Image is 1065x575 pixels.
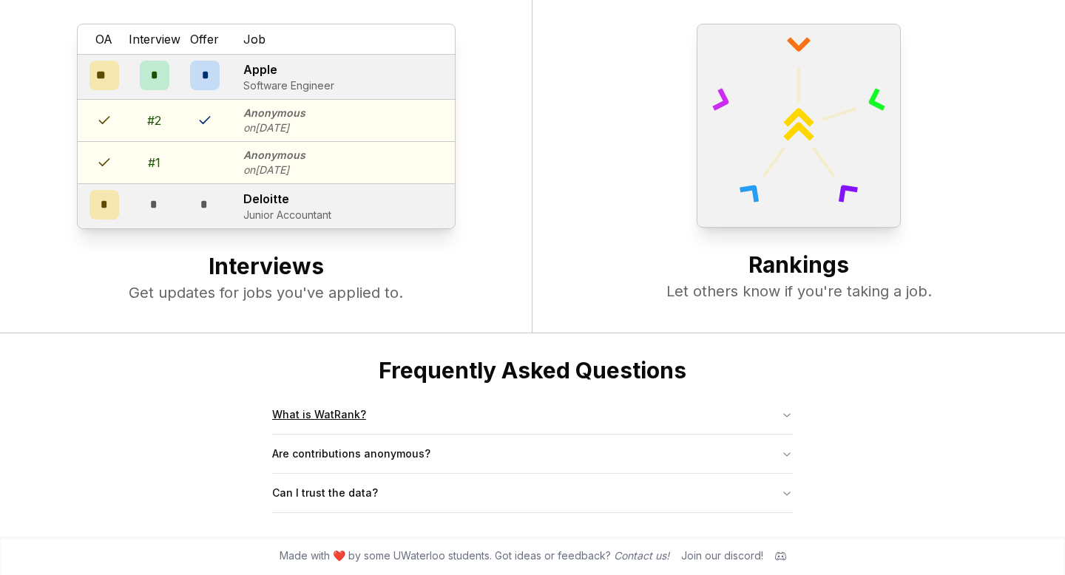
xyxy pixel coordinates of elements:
[190,30,219,48] span: Offer
[148,154,160,171] div: # 1
[30,282,502,303] p: Get updates for jobs you've applied to.
[243,208,331,222] p: Junior Accountant
[243,106,305,120] p: Anonymous
[243,30,266,48] span: Job
[614,549,669,562] a: Contact us!
[243,190,331,208] p: Deloitte
[272,435,793,473] button: Are contributions anonymous?
[562,251,1035,281] h2: Rankings
[272,474,793,512] button: Can I trust the data?
[243,78,334,93] p: Software Engineer
[95,30,112,48] span: OA
[147,112,161,129] div: # 2
[272,395,793,434] button: What is WatRank?
[243,163,305,177] p: on [DATE]
[243,148,305,163] p: Anonymous
[280,548,669,563] span: Made with ❤️ by some UWaterloo students. Got ideas or feedback?
[272,357,793,384] h2: Frequently Asked Questions
[243,120,305,135] p: on [DATE]
[243,61,334,78] p: Apple
[129,30,180,48] span: Interview
[30,253,502,282] h2: Interviews
[681,548,763,563] div: Join our discord!
[562,281,1035,302] p: Let others know if you're taking a job.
